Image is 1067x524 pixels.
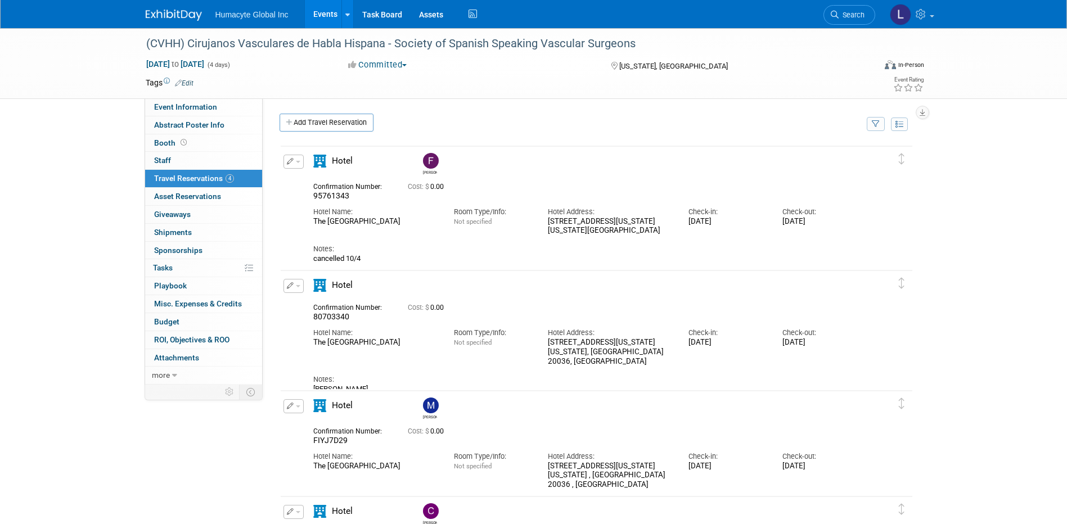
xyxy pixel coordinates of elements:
span: [DATE] [DATE] [146,59,205,69]
i: Hotel [313,399,326,412]
div: Hotel Name: [313,328,437,338]
a: Travel Reservations4 [145,170,262,187]
span: 95761343 [313,191,349,200]
span: 0.00 [408,183,448,191]
div: [DATE] [782,217,859,227]
div: [STREET_ADDRESS][US_STATE] [US_STATE][GEOGRAPHIC_DATA] [548,217,672,236]
div: Room Type/Info: [454,328,531,338]
span: Sponsorships [154,246,202,255]
td: Tags [146,77,193,88]
a: Budget [145,313,262,331]
div: Confirmation Number: [313,179,391,191]
td: Toggle Event Tabs [239,385,262,399]
div: The [GEOGRAPHIC_DATA] [313,338,437,347]
i: Click and drag to move item [899,504,904,515]
div: Check-in: [688,328,766,338]
span: Hotel [332,400,353,410]
a: Edit [175,79,193,87]
div: [DATE] [782,462,859,471]
div: Fulton Velez [423,169,437,175]
span: Booth not reserved yet [178,138,189,147]
div: Mauricio Berdugo [423,413,437,419]
span: Abstract Poster Info [154,120,224,129]
div: Hotel Name: [313,207,437,217]
a: Giveaways [145,206,262,223]
div: Check-out: [782,207,859,217]
img: ExhibitDay [146,10,202,21]
img: Linda Hamilton [890,4,911,25]
a: Booth [145,134,262,152]
div: Notes: [313,374,860,385]
i: Filter by Traveler [872,121,880,128]
div: Notes: [313,244,860,254]
div: Room Type/Info: [454,207,531,217]
div: [DATE] [688,217,766,227]
div: Check-in: [688,207,766,217]
a: Tasks [145,259,262,277]
span: FIYJ7D29 [313,436,348,445]
span: [US_STATE], [GEOGRAPHIC_DATA] [619,62,728,70]
div: Check-out: [782,328,859,338]
a: Playbook [145,277,262,295]
div: [DATE] [688,338,766,347]
span: Cost: $ [408,183,430,191]
span: ROI, Objectives & ROO [154,335,229,344]
div: [STREET_ADDRESS][US_STATE] [US_STATE], [GEOGRAPHIC_DATA] 20036, [GEOGRAPHIC_DATA] [548,338,672,366]
img: Mauricio Berdugo [423,397,439,413]
span: Misc. Expenses & Credits [154,299,242,308]
div: Confirmation Number: [313,424,391,436]
div: Event Format [809,58,925,75]
a: more [145,367,262,384]
span: Playbook [154,281,187,290]
span: Humacyte Global Inc [215,10,289,19]
span: Cost: $ [408,304,430,311]
div: The [GEOGRAPHIC_DATA] [313,217,437,227]
div: Mauricio Berdugo [420,397,440,419]
a: Shipments [145,224,262,241]
span: Not specified [454,218,492,225]
div: Room Type/Info: [454,451,531,462]
span: Attachments [154,353,199,362]
div: [DATE] [782,338,859,347]
i: Click and drag to move item [899,398,904,409]
img: Format-Inperson.png [885,60,896,69]
div: Check-in: [688,451,766,462]
i: Click and drag to move item [899,278,904,289]
span: Not specified [454,338,492,346]
span: Booth [154,138,189,147]
span: Hotel [332,280,353,290]
td: Personalize Event Tab Strip [220,385,240,399]
a: Misc. Expenses & Credits [145,295,262,313]
span: Search [839,11,865,19]
span: Tasks [153,263,173,272]
a: ROI, Objectives & ROO [145,331,262,349]
div: (CVHH) Cirujanos Vasculares de Habla Hispana - Society of Spanish Speaking Vascular Surgeons [142,34,858,54]
div: The [GEOGRAPHIC_DATA] [313,462,437,471]
a: Add Travel Reservation [280,114,373,132]
div: [STREET_ADDRESS][US_STATE] [US_STATE] , [GEOGRAPHIC_DATA] 20036 , [GEOGRAPHIC_DATA] [548,462,672,490]
i: Hotel [313,155,326,168]
a: Abstract Poster Info [145,116,262,134]
span: Event Information [154,102,217,111]
i: Hotel [313,505,326,518]
span: Budget [154,317,179,326]
span: Shipments [154,228,192,237]
span: 0.00 [408,427,448,435]
div: Hotel Address: [548,451,672,462]
div: Confirmation Number: [313,300,391,312]
div: Hotel Name: [313,451,437,462]
span: Giveaways [154,210,191,219]
span: more [152,371,170,380]
div: [DATE] [688,462,766,471]
a: Attachments [145,349,262,367]
div: Event Rating [893,77,924,83]
button: Committed [344,59,411,71]
img: Fulton Velez [423,153,439,169]
span: (4 days) [206,61,230,69]
div: In-Person [898,61,924,69]
a: Event Information [145,98,262,116]
span: Staff [154,156,171,165]
div: Fulton Velez [420,153,440,175]
img: Carlos Martin Colindres [423,503,439,519]
span: 4 [226,174,234,183]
